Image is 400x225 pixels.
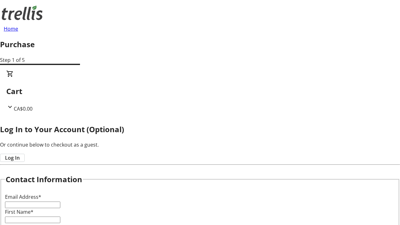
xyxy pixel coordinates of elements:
[14,105,32,112] span: CA$0.00
[6,174,82,185] h2: Contact Information
[5,208,33,215] label: First Name*
[5,154,20,162] span: Log In
[6,86,394,97] h2: Cart
[6,70,394,112] div: CartCA$0.00
[5,193,41,200] label: Email Address*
